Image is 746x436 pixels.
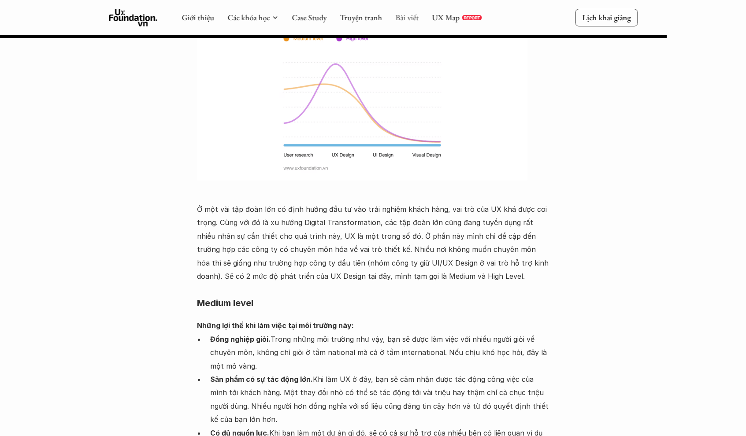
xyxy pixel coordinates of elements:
[575,9,638,26] a: Lịch khai giảng
[464,15,480,20] p: REPORT
[182,12,214,22] a: Giới thiệu
[462,15,482,20] a: REPORT
[197,321,354,330] strong: Những lợi thế khi làm việc tại môi trường này:
[227,12,270,22] a: Các khóa học
[210,375,313,384] strong: Sản phẩm có sự tác động lớn.
[210,335,271,344] strong: Đồng nghiệp giỏi.
[197,203,549,283] p: Ở một vài tập đoàn lớn có định hướng đầu tư vào trải nghiệm khách hàng, vai trò của UX khá được c...
[340,12,382,22] a: Truyện tranh
[432,12,460,22] a: UX Map
[582,12,631,22] p: Lịch khai giảng
[210,333,549,373] p: Trong những môi trường như vậy, bạn sẽ được làm việc với nhiều người giỏi về chuyên môn, không ch...
[210,373,549,426] p: Khi làm UX ở đây, bạn sẽ cảm nhận được tác động công việc của mình tới khách hàng. Một thay đổi n...
[395,12,419,22] a: Bài viết
[197,292,549,314] h4: Medium level
[292,12,327,22] a: Case Study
